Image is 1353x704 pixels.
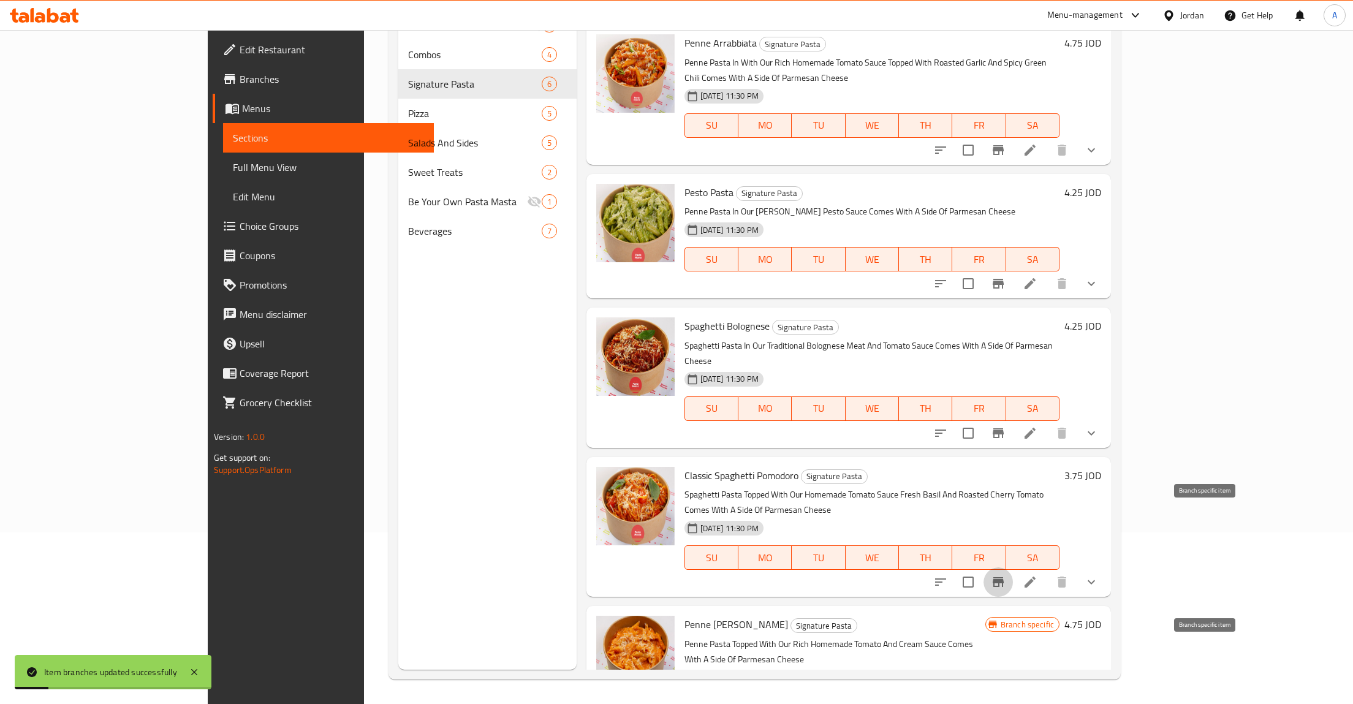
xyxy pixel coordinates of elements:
[213,211,434,241] a: Choice Groups
[213,270,434,300] a: Promotions
[213,35,434,64] a: Edit Restaurant
[684,396,738,421] button: SU
[1047,567,1077,597] button: delete
[797,251,840,268] span: TU
[952,113,1006,138] button: FR
[983,269,1013,298] button: Branch-specific-item
[926,418,955,448] button: sort-choices
[983,418,1013,448] button: Branch-specific-item
[1047,135,1077,165] button: delete
[772,320,839,335] div: Signature Pasta
[213,300,434,329] a: Menu disclaimer
[899,247,952,271] button: TH
[1011,549,1055,567] span: SA
[240,278,424,292] span: Promotions
[1084,276,1099,291] svg: Show Choices
[242,101,424,116] span: Menus
[408,135,542,150] span: Salads And Sides
[791,619,857,633] span: Signature Pasta
[904,251,947,268] span: TH
[1084,143,1099,157] svg: Show Choices
[240,72,424,86] span: Branches
[684,466,798,485] span: Classic Spaghetti Pomodoro
[955,137,981,163] span: Select to update
[233,160,424,175] span: Full Menu View
[736,186,803,201] div: Signature Pasta
[398,40,577,69] div: Combos4
[213,358,434,388] a: Coverage Report
[408,165,542,180] span: Sweet Treats
[797,399,840,417] span: TU
[792,113,845,138] button: TU
[759,37,826,51] div: Signature Pasta
[1180,9,1204,22] div: Jordan
[1077,269,1106,298] button: show more
[596,34,675,113] img: Penne Arrabbiata
[240,248,424,263] span: Coupons
[246,429,265,445] span: 1.0.0
[542,165,557,180] div: items
[398,69,577,99] div: Signature Pasta6
[1064,467,1101,484] h6: 3.75 JOD
[802,469,867,483] span: Signature Pasta
[240,336,424,351] span: Upsell
[904,116,947,134] span: TH
[1011,116,1055,134] span: SA
[851,251,894,268] span: WE
[684,545,738,570] button: SU
[983,135,1013,165] button: Branch-specific-item
[695,224,764,236] span: [DATE] 11:30 PM
[542,196,556,208] span: 1
[408,77,542,91] span: Signature Pasta
[1011,399,1055,417] span: SA
[957,399,1001,417] span: FR
[952,545,1006,570] button: FR
[1047,418,1077,448] button: delete
[542,137,556,149] span: 5
[955,271,981,297] span: Select to update
[398,157,577,187] div: Sweet Treats2
[233,131,424,145] span: Sections
[44,665,177,679] div: Item branches updated successfully
[957,549,1001,567] span: FR
[213,94,434,123] a: Menus
[695,523,764,534] span: [DATE] 11:30 PM
[760,37,825,51] span: Signature Pasta
[408,106,542,121] div: Pizza
[1084,575,1099,589] svg: Show Choices
[398,6,577,251] nav: Menu sections
[957,251,1001,268] span: FR
[223,153,434,182] a: Full Menu View
[790,618,857,633] div: Signature Pasta
[904,399,947,417] span: TH
[792,247,845,271] button: TU
[983,567,1013,597] button: Branch-specific-item
[542,78,556,90] span: 6
[1047,8,1123,23] div: Menu-management
[1006,247,1059,271] button: SA
[690,116,733,134] span: SU
[738,396,792,421] button: MO
[1064,34,1101,51] h6: 4.75 JOD
[408,194,527,209] span: Be Your Own Pasta Masta
[797,549,840,567] span: TU
[213,241,434,270] a: Coupons
[846,113,899,138] button: WE
[955,569,981,595] span: Select to update
[955,420,981,446] span: Select to update
[213,64,434,94] a: Branches
[1006,545,1059,570] button: SA
[596,616,675,694] img: Penne Rosa
[851,549,894,567] span: WE
[1047,269,1077,298] button: delete
[1064,616,1101,633] h6: 4.75 JOD
[408,47,542,62] span: Combos
[684,637,985,667] p: Penne Pasta Topped With Our Rich Homemade Tomato And Cream Sauce Comes With A Side Of Parmesan Ch...
[801,469,868,484] div: Signature Pasta
[1064,317,1101,335] h6: 4.25 JOD
[213,329,434,358] a: Upsell
[596,467,675,545] img: Classic Spaghetti Pomodoro
[1332,9,1337,22] span: A
[542,167,556,178] span: 2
